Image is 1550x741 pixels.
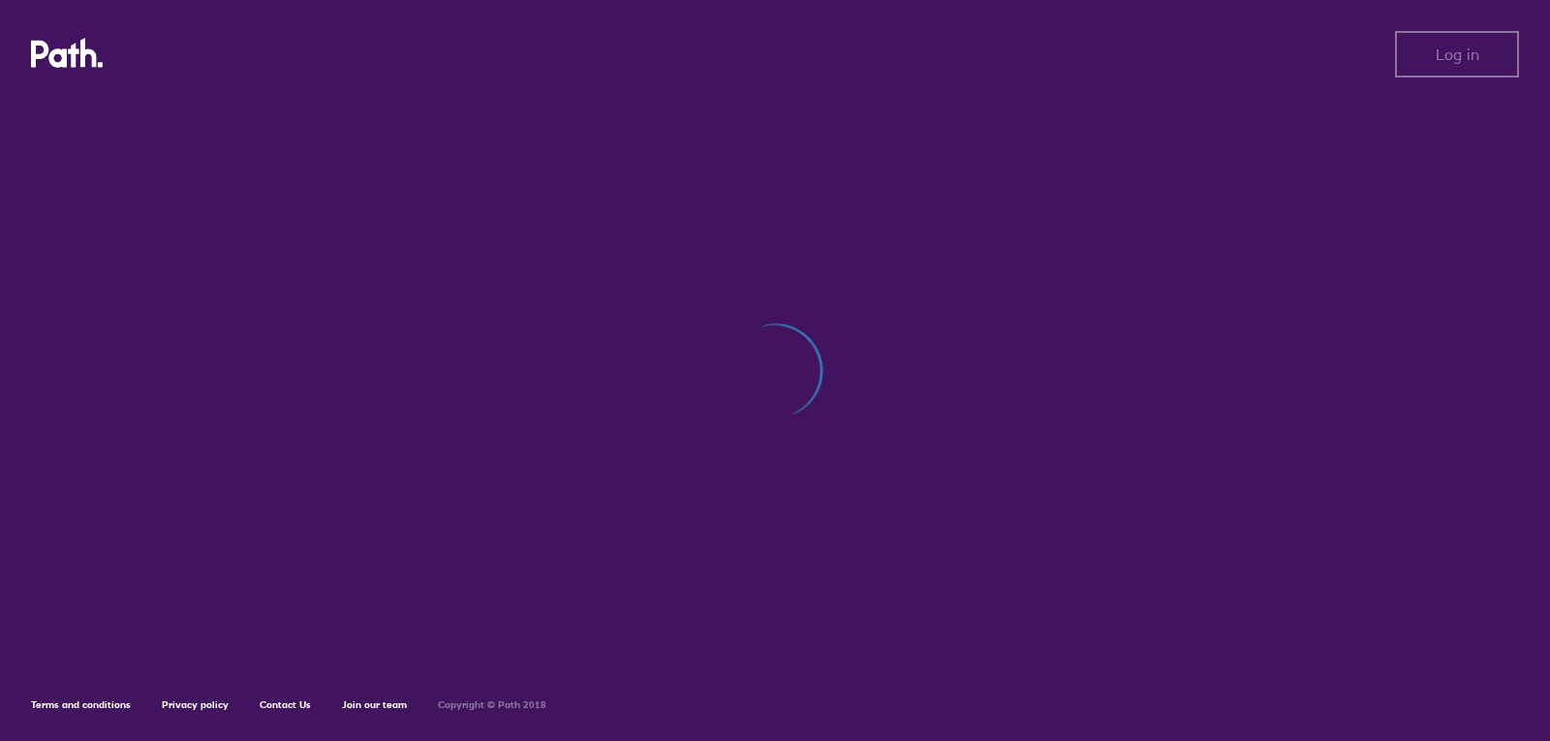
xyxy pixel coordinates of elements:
[162,698,229,711] a: Privacy policy
[438,699,546,711] h6: Copyright © Path 2018
[31,698,131,711] a: Terms and conditions
[342,698,407,711] a: Join our team
[1395,31,1519,77] button: Log in
[1436,46,1479,63] span: Log in
[260,698,311,711] a: Contact Us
